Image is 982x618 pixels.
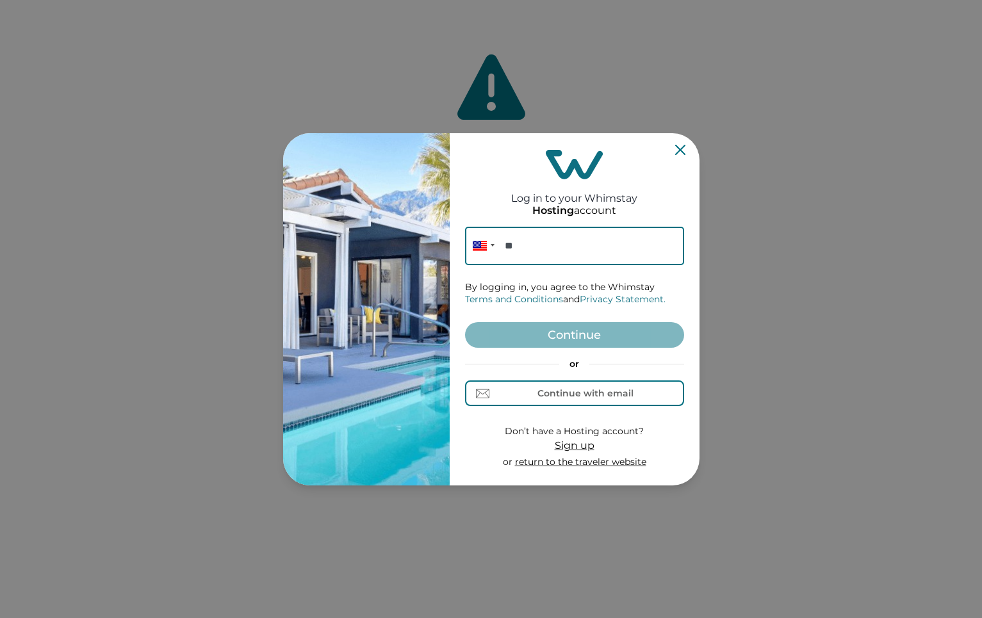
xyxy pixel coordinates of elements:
a: return to the traveler website [515,456,646,468]
button: Close [675,145,685,155]
p: Don’t have a Hosting account? [503,425,646,438]
button: Continue [465,322,684,348]
a: Privacy Statement. [580,293,666,305]
span: Sign up [555,439,594,451]
p: account [532,204,616,217]
div: Continue with email [537,388,634,398]
div: United States: + 1 [465,227,498,265]
img: auth-banner [283,133,450,485]
p: Hosting [532,204,574,217]
p: or [465,358,684,371]
p: By logging in, you agree to the Whimstay and [465,281,684,306]
img: login-logo [546,150,603,179]
a: Terms and Conditions [465,293,563,305]
h2: Log in to your Whimstay [511,179,637,204]
p: or [503,456,646,469]
button: Continue with email [465,380,684,406]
